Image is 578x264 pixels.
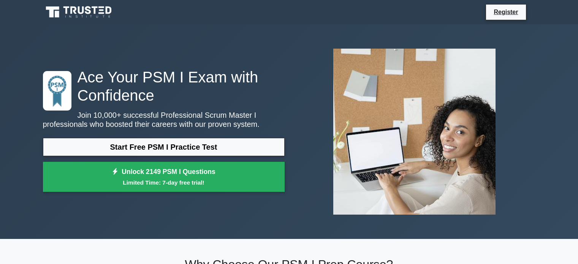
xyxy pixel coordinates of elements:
[52,178,275,187] small: Limited Time: 7-day free trial!
[489,7,523,17] a: Register
[43,162,285,192] a: Unlock 2149 PSM I QuestionsLimited Time: 7-day free trial!
[43,111,285,129] p: Join 10,000+ successful Professional Scrum Master I professionals who boosted their careers with ...
[43,138,285,156] a: Start Free PSM I Practice Test
[43,68,285,104] h1: Ace Your PSM I Exam with Confidence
